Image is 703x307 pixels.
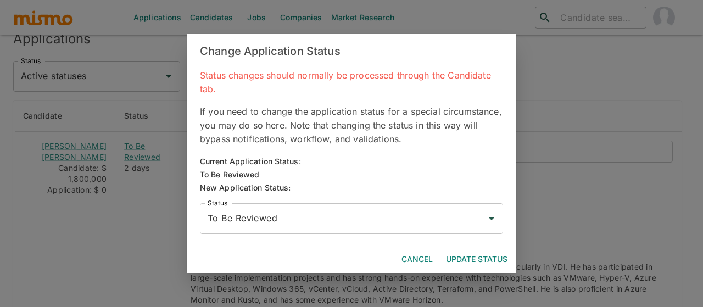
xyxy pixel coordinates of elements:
[200,181,503,194] div: New Application Status:
[200,155,301,168] div: Current Application Status:
[484,211,499,226] button: Open
[200,70,491,94] span: Status changes should normally be processed through the Candidate tab.
[200,168,301,181] div: To Be Reviewed
[397,249,437,270] button: Cancel
[200,106,502,144] span: If you need to change the application status for a special circumstance, you may do so here. Note...
[442,249,512,270] button: Update Status
[187,34,516,69] h2: Change Application Status
[208,198,227,208] label: Status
